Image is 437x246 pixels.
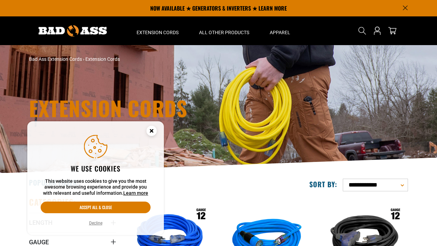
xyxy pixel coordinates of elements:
[83,56,84,62] span: ›
[259,16,300,45] summary: Apparel
[309,180,337,189] label: Sort by:
[270,29,290,36] span: Apparel
[126,16,189,45] summary: Extension Cords
[39,25,107,37] img: Bad Ass Extension Cords
[85,56,120,62] span: Extension Cords
[357,25,368,36] summary: Search
[41,202,151,213] button: Accept all & close
[41,164,151,173] h2: We use cookies
[189,16,259,45] summary: All Other Products
[137,29,179,36] span: Extension Cords
[87,220,104,227] button: Decline
[29,56,82,62] a: Bad Ass Extension Cords
[199,29,249,36] span: All Other Products
[123,190,148,196] a: Learn more
[27,121,164,235] aside: Cookie Consent
[29,56,278,63] nav: breadcrumbs
[29,238,49,246] span: Gauge
[29,98,278,118] h1: Extension Cords
[41,178,151,196] p: This website uses cookies to give you the most awesome browsing experience and provide you with r...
